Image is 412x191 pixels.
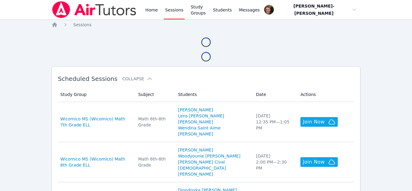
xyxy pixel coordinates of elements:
[60,116,131,128] a: Wicomico MS (Wicomico) Math 7th Grade ELL
[58,102,354,142] tr: Wicomico MS (Wicomico) Math 7th Grade ELLMath 6th-8th Grade[PERSON_NAME]Lens [PERSON_NAME][PERSON...
[73,22,92,27] span: Sessions
[178,147,213,153] a: [PERSON_NAME]
[239,7,260,13] span: Messages
[300,117,338,127] button: Join Now
[122,76,152,82] button: Collapse
[297,87,354,102] th: Actions
[73,22,92,28] a: Sessions
[178,159,225,165] a: [PERSON_NAME] Cival
[256,113,293,131] div: [DATE] 12:35 PM — 1:05 PM
[58,75,118,82] span: Scheduled Sessions
[174,87,252,102] th: Students
[178,165,249,177] a: [DEMOGRAPHIC_DATA][PERSON_NAME]
[58,87,135,102] th: Study Group
[178,125,220,131] a: Wendina Saint Aime
[138,156,171,168] div: Math 6th-8th Grade
[138,116,171,128] div: Math 6th-8th Grade
[178,119,213,125] a: [PERSON_NAME]
[52,1,137,18] img: Air Tutors
[178,113,224,119] a: Lens [PERSON_NAME]
[303,118,325,126] span: Join Now
[303,158,325,166] span: Join Now
[135,87,174,102] th: Subject
[256,153,293,171] div: [DATE] 2:00 PM — 2:30 PM
[178,153,240,159] a: Woodyounie [PERSON_NAME]
[58,142,354,182] tr: Wicomico MS (Wicomico) Math 8th Grade ELLMath 6th-8th Grade[PERSON_NAME]Woodyounie [PERSON_NAME][...
[178,107,213,113] a: [PERSON_NAME]
[178,131,213,137] a: [PERSON_NAME]
[300,157,338,167] button: Join Now
[252,87,297,102] th: Date
[52,22,361,28] nav: Breadcrumb
[60,156,131,168] a: Wicomico MS (Wicomico) Math 8th Grade ELL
